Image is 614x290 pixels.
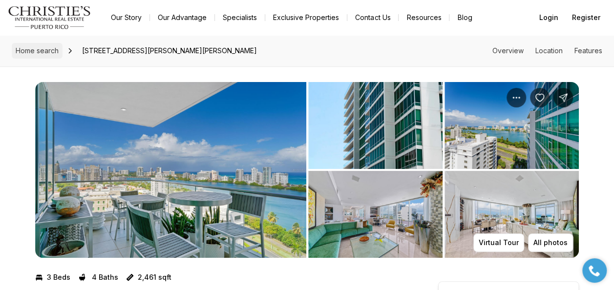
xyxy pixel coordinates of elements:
button: Login [533,8,564,27]
a: Blog [449,11,480,24]
img: logo [8,6,91,29]
button: Virtual Tour [473,233,524,252]
p: All photos [533,239,568,247]
p: Virtual Tour [479,239,519,247]
p: 4 Baths [92,273,118,281]
a: Skip to: Location [535,46,563,55]
a: Skip to: Overview [492,46,524,55]
p: 2,461 sqft [138,273,171,281]
nav: Page section menu [492,47,602,55]
a: Home search [12,43,63,59]
button: All photos [528,233,573,252]
button: Contact Us [347,11,398,24]
button: Save Property: 555 MONSERRATE ST #1404 [530,88,550,107]
a: Skip to: Features [574,46,602,55]
span: Home search [16,46,59,55]
a: Our Advantage [150,11,214,24]
a: Resources [399,11,449,24]
button: View image gallery [445,82,579,169]
a: Exclusive Properties [265,11,347,24]
li: 1 of 7 [35,82,306,258]
button: Share Property: 555 MONSERRATE ST #1404 [553,88,573,107]
span: [STREET_ADDRESS][PERSON_NAME][PERSON_NAME] [78,43,261,59]
a: Our Story [103,11,149,24]
span: Register [572,14,600,21]
button: View image gallery [35,82,306,258]
button: View image gallery [308,82,443,169]
button: Property options [507,88,526,107]
a: Specialists [215,11,265,24]
div: Listing Photos [35,82,579,258]
button: View image gallery [308,171,443,258]
li: 2 of 7 [308,82,579,258]
button: Register [566,8,606,27]
button: 4 Baths [78,269,118,285]
p: 3 Beds [47,273,70,281]
span: Login [539,14,558,21]
button: View image gallery [445,171,579,258]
